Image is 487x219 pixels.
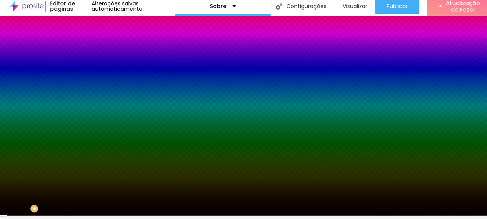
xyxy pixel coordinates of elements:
font: Publicar [387,2,408,10]
font: Configurações [286,2,326,10]
img: Ícone [276,3,282,10]
font: Visualizar [343,2,367,10]
font: Sobre [210,2,226,10]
